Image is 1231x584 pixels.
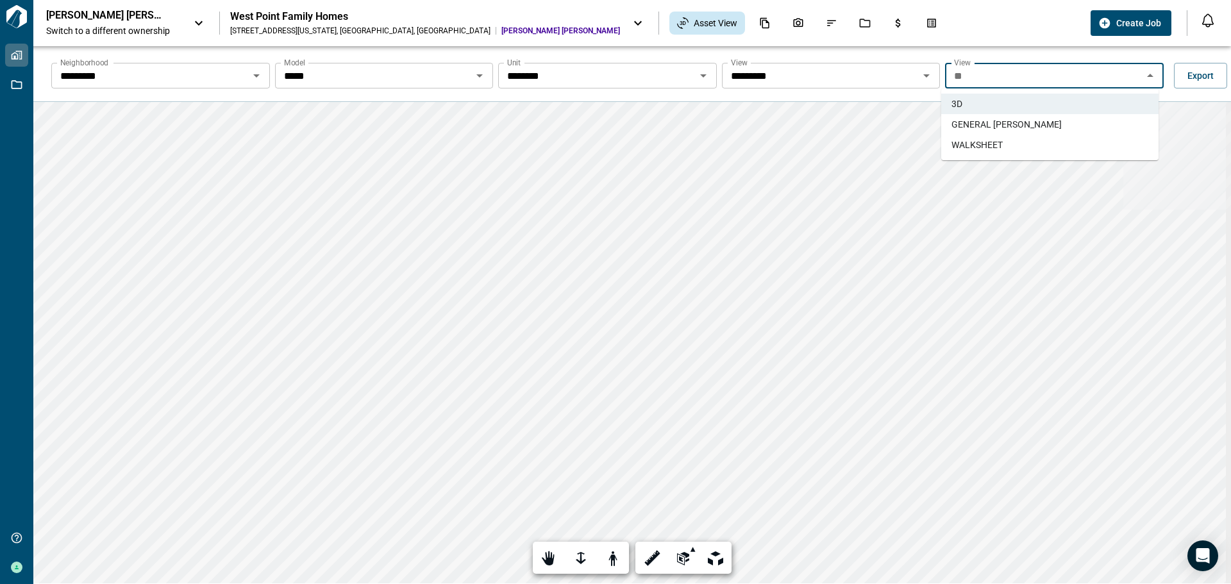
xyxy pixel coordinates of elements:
[694,17,737,29] span: Asset View
[951,97,962,110] span: 3D
[471,67,489,85] button: Open
[284,57,305,68] label: Model
[694,67,712,85] button: Open
[230,10,620,23] div: West Point Family Homes
[60,57,108,68] label: Neighborhood
[885,12,912,34] div: Budgets
[954,57,971,68] label: View
[1187,540,1218,571] div: Open Intercom Messenger
[731,57,748,68] label: View
[917,67,935,85] button: Open
[951,138,1003,151] span: WALKSHEET
[751,12,778,34] div: Documents
[669,12,745,35] div: Asset View
[1198,10,1218,31] button: Open notification feed
[46,24,181,37] span: Switch to a different ownership
[46,9,162,22] p: [PERSON_NAME] [PERSON_NAME]
[1091,10,1171,36] button: Create Job
[1141,67,1159,85] button: Close
[1116,17,1161,29] span: Create Job
[507,57,521,68] label: Unit
[1174,63,1227,88] button: Export
[1187,69,1214,82] span: Export
[501,26,620,36] span: [PERSON_NAME] [PERSON_NAME]
[851,12,878,34] div: Jobs
[918,12,945,34] div: Takeoff Center
[230,26,490,36] div: [STREET_ADDRESS][US_STATE] , [GEOGRAPHIC_DATA] , [GEOGRAPHIC_DATA]
[247,67,265,85] button: Open
[818,12,845,34] div: Issues & Info
[951,118,1062,131] span: GENERAL [PERSON_NAME]
[785,12,812,34] div: Photos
